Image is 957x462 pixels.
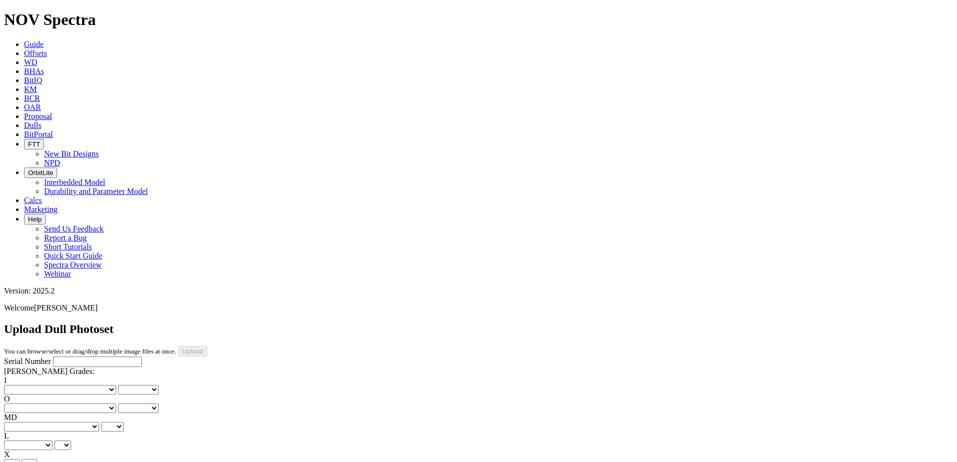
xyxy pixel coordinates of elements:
div: [PERSON_NAME] Grades: [4,367,953,376]
a: Durability and Parameter Model [44,187,148,195]
label: MD [4,413,17,421]
a: Quick Start Guide [44,251,102,260]
a: Marketing [24,205,58,213]
a: New Bit Designs [44,149,99,158]
a: Webinar [44,269,71,278]
a: Interbedded Model [44,178,105,186]
a: BitPortal [24,130,53,138]
a: BCR [24,94,40,102]
div: Version: 2025.2 [4,286,953,295]
label: Serial Number [4,357,51,365]
span: [PERSON_NAME] [34,303,98,312]
span: OrbitLite [28,169,53,176]
a: Offsets [24,49,47,57]
label: X [4,450,10,458]
h2: Upload Dull Photoset [4,322,953,336]
a: Report a Bug [44,233,87,242]
a: WD [24,58,38,66]
label: L [4,431,9,440]
p: Welcome [4,303,953,312]
a: KM [24,85,37,93]
span: FTT [28,140,40,148]
a: Guide [24,40,44,48]
button: FTT [24,139,44,149]
a: Spectra Overview [44,260,102,269]
span: Help [28,215,42,223]
small: You can browse/select or drag/drop multiple image files at once. [4,347,176,355]
a: BitIQ [24,76,42,84]
a: Calcs [24,196,42,204]
a: Proposal [24,112,52,120]
a: BHAs [24,67,44,75]
a: Dulls [24,121,42,129]
input: Upload [178,346,207,356]
label: I [4,376,7,384]
label: O [4,394,10,403]
a: Send Us Feedback [44,224,104,233]
button: OrbitLite [24,167,57,178]
a: Short Tutorials [44,242,92,251]
button: Help [24,214,46,224]
a: OAR [24,103,41,111]
h1: NOV Spectra [4,10,953,29]
a: NPD [44,158,60,167]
